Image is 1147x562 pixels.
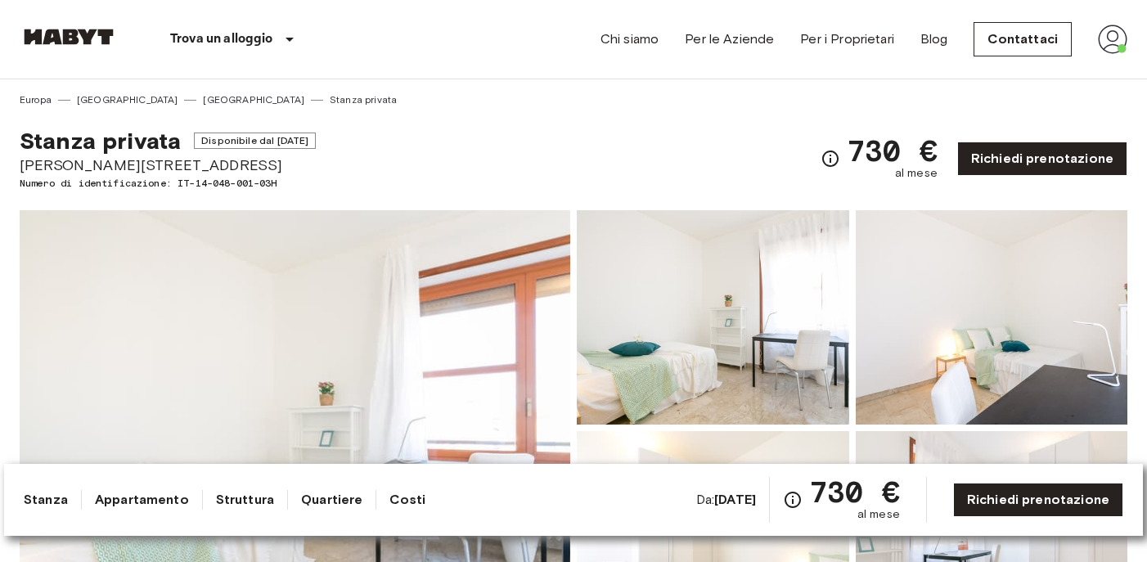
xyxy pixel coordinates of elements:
[95,490,189,510] a: Appartamento
[577,210,849,425] img: Picture of unit IT-14-048-001-03H
[920,29,948,49] a: Blog
[216,490,274,510] a: Struttura
[170,29,273,49] p: Trova un alloggio
[974,22,1072,56] a: Contattaci
[809,477,900,506] span: 730 €
[20,155,316,176] span: [PERSON_NAME][STREET_ADDRESS]
[77,92,178,107] a: [GEOGRAPHIC_DATA]
[1098,25,1127,54] img: avatar
[194,133,316,149] span: Disponibile dal [DATE]
[20,127,181,155] span: Stanza privata
[20,92,52,107] a: Europa
[857,506,900,523] span: al mese
[600,29,659,49] a: Chi siamo
[953,483,1123,517] a: Richiedi prenotazione
[20,176,316,191] span: Numero di identificazione: IT-14-048-001-03H
[856,210,1128,425] img: Picture of unit IT-14-048-001-03H
[203,92,304,107] a: [GEOGRAPHIC_DATA]
[20,29,118,45] img: Habyt
[389,490,425,510] a: Costi
[783,490,803,510] svg: Verifica i dettagli delle spese nella sezione 'Riassunto dei Costi'. Si prega di notare che gli s...
[301,490,362,510] a: Quartiere
[957,142,1127,176] a: Richiedi prenotazione
[847,136,938,165] span: 730 €
[696,491,756,509] span: Da:
[821,149,840,169] svg: Verifica i dettagli delle spese nella sezione 'Riassunto dei Costi'. Si prega di notare che gli s...
[800,29,894,49] a: Per i Proprietari
[24,490,68,510] a: Stanza
[330,92,397,107] a: Stanza privata
[714,492,756,507] b: [DATE]
[685,29,774,49] a: Per le Aziende
[895,165,938,182] span: al mese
